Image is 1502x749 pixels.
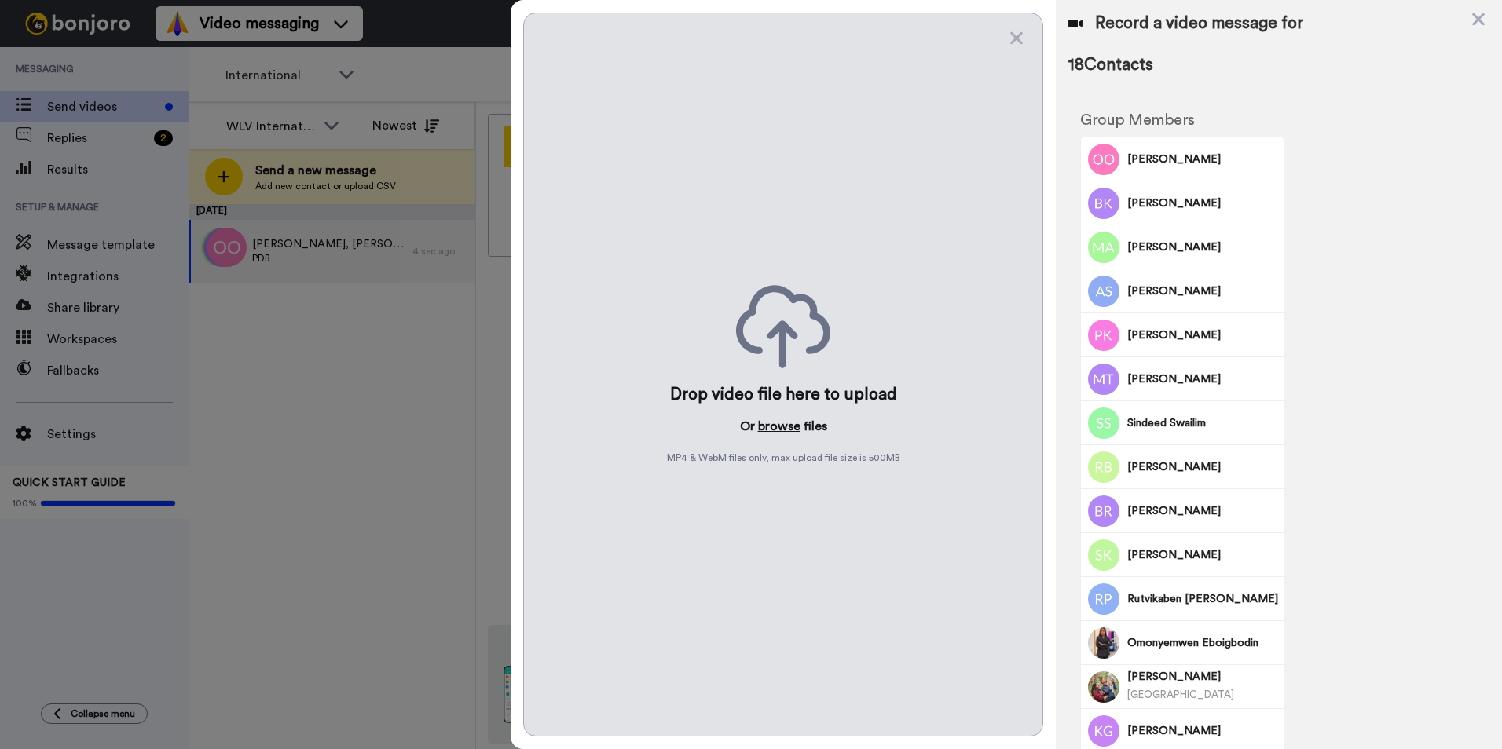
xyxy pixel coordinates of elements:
img: Image of Sabina Kunwar [1088,539,1119,571]
span: [PERSON_NAME] [1127,723,1278,739]
img: Image of Parth Kamlesh [1088,320,1119,351]
span: MP4 & WebM files only, max upload file size is 500 MB [667,451,900,464]
span: [PERSON_NAME] [1127,327,1278,343]
span: [PERSON_NAME] [1127,283,1278,299]
p: Or files [740,417,827,436]
img: Image of Ruth Benson [1088,451,1119,483]
img: Image of Abu Sayed [1088,276,1119,307]
span: [PERSON_NAME] [1127,669,1278,685]
span: [PERSON_NAME] [1127,371,1278,387]
span: [PERSON_NAME] [1127,459,1278,475]
span: Omonyemwen Eboigbodin [1127,635,1278,651]
span: [GEOGRAPHIC_DATA] [1127,689,1234,700]
span: [PERSON_NAME] [1127,195,1278,211]
button: browse [758,417,800,436]
img: Image of Bhavashree Ramesh [1088,495,1119,527]
span: Rutvikaben [PERSON_NAME] [1127,591,1278,607]
img: Image of Maryam Tahir [1088,364,1119,395]
img: Image of Osayuki Obazee [1088,144,1119,175]
span: [PERSON_NAME] [1127,152,1278,167]
img: Image of Bhoomika Khatri [1088,188,1119,219]
span: [PERSON_NAME] [1127,547,1278,563]
h2: Group Members [1080,111,1284,129]
span: [PERSON_NAME] [1127,503,1278,519]
img: Image of Rutvikaben Patel [1088,583,1119,615]
div: Drop video file here to upload [670,384,897,406]
img: Image of Nishant Aryal [1088,671,1119,703]
img: Image of Kishore Gunasekaran [1088,715,1119,747]
span: Sindeed Swailim [1127,415,1278,431]
img: Image of Sindeed Swailim [1088,407,1119,439]
img: Image of Mary Aghware [1088,232,1119,263]
img: Image of Omonyemwen Eboigbodin [1088,627,1119,659]
span: [PERSON_NAME] [1127,239,1278,255]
